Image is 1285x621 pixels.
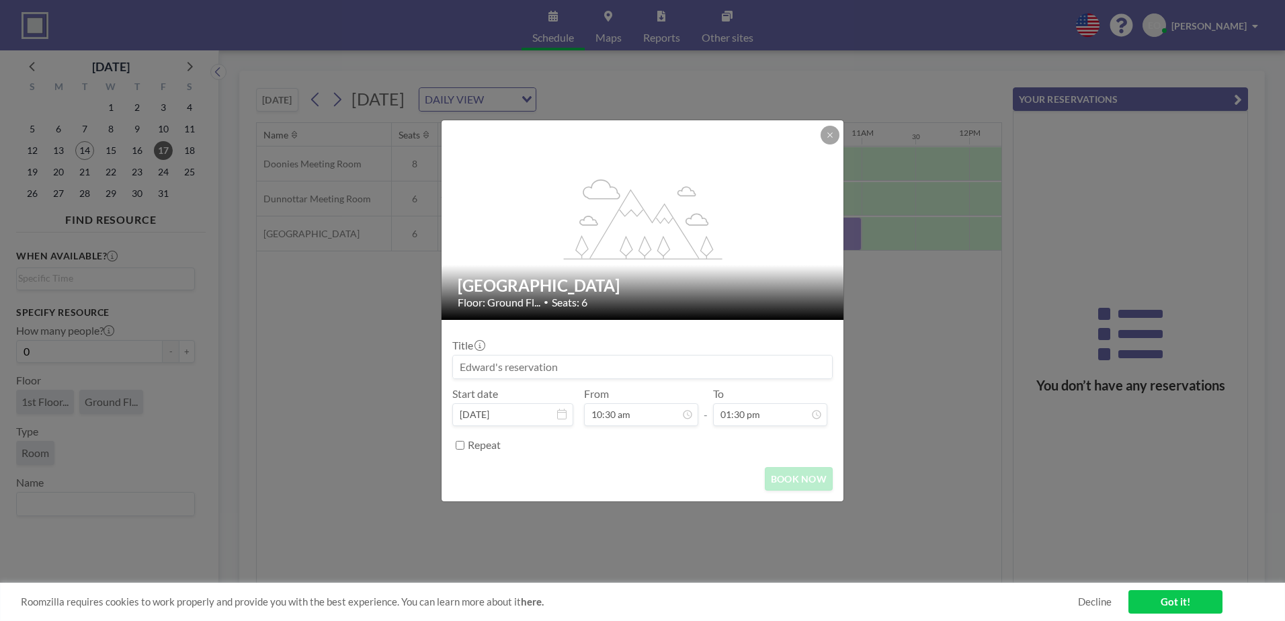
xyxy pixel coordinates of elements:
[452,387,498,401] label: Start date
[458,296,540,309] span: Floor: Ground Fl...
[544,297,548,307] span: •
[704,392,708,421] span: -
[584,387,609,401] label: From
[458,276,829,296] h2: [GEOGRAPHIC_DATA]
[564,178,722,259] g: flex-grow: 1.2;
[1128,590,1222,614] a: Got it!
[552,296,587,309] span: Seats: 6
[21,595,1078,608] span: Roomzilla requires cookies to work properly and provide you with the best experience. You can lea...
[452,339,484,352] label: Title
[521,595,544,608] a: here.
[713,387,724,401] label: To
[1078,595,1112,608] a: Decline
[453,356,832,378] input: Edward's reservation
[765,467,833,491] button: BOOK NOW
[468,438,501,452] label: Repeat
